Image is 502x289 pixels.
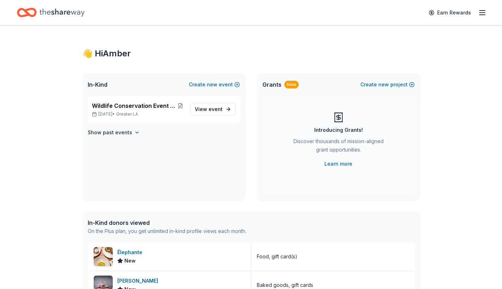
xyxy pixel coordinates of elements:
[378,80,389,89] span: new
[262,80,281,89] span: Grants
[207,80,217,89] span: new
[94,247,113,266] img: Image for Élephante
[195,105,223,113] span: View
[124,257,136,265] span: New
[117,248,145,257] div: Élephante
[88,219,246,227] div: In-Kind donors viewed
[190,103,236,116] a: View event
[92,111,185,117] p: [DATE] •
[88,128,140,137] button: Show past events
[17,4,85,21] a: Home
[82,48,420,59] div: 👋 Hi Amber
[291,137,386,157] div: Discover thousands of mission-aligned grant opportunities.
[284,81,299,88] div: New
[257,252,297,261] div: Food, gift card(s)
[424,6,475,19] a: Earn Rewards
[88,128,132,137] h4: Show past events
[88,80,107,89] span: In-Kind
[88,227,246,235] div: On the Plus plan, you get unlimited in-kind profile views each month.
[117,277,161,285] div: [PERSON_NAME]
[116,111,138,117] span: Greater LA
[209,106,223,112] span: event
[324,160,352,168] a: Learn more
[360,80,415,89] button: Createnewproject
[314,126,363,134] div: Introducing Grants!
[92,102,176,110] span: Wildlife Conservation Event in [GEOGRAPHIC_DATA]
[189,80,240,89] button: Createnewevent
